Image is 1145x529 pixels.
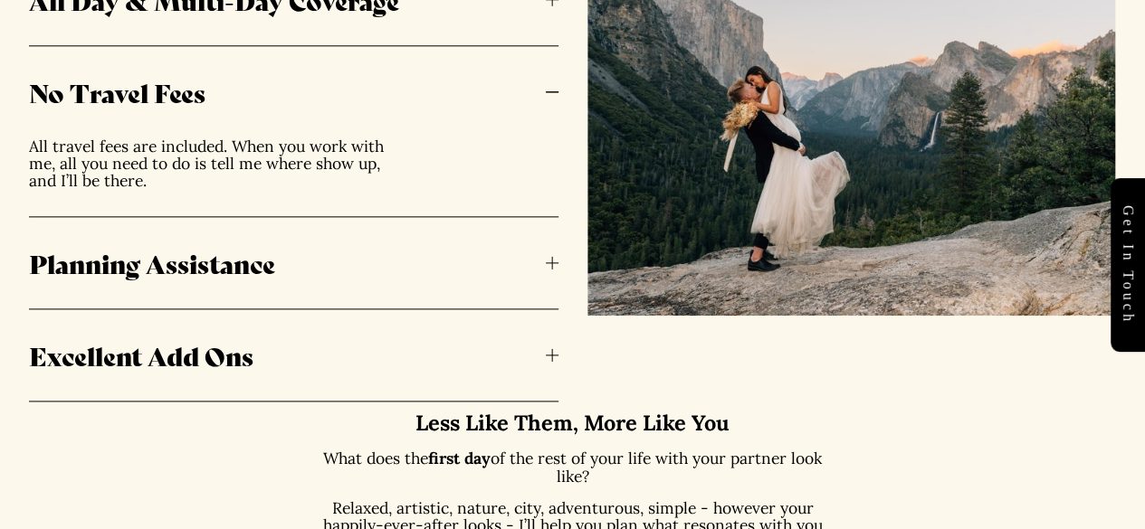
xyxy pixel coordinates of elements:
p: What does the of the rest of your life with your partner look like? [308,449,837,485]
span: Planning Assistance [29,244,546,281]
span: No Travel Fees [29,73,546,110]
strong: first day [428,448,491,468]
p: All travel fees are included. When you work with me, all you need to do is tell me where show up,... [29,137,399,190]
strong: Less Like Them, More Like You [415,409,730,436]
a: Get in touch [1111,178,1145,352]
button: Planning Assistance [29,217,558,308]
button: No Travel Fees [29,46,558,137]
span: Excellent Add Ons [29,336,546,373]
button: Excellent Add Ons [29,309,558,401]
div: No Travel Fees [29,137,558,217]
